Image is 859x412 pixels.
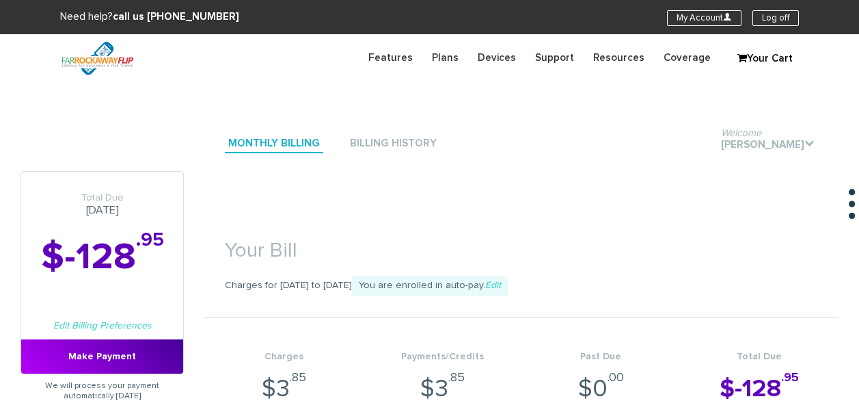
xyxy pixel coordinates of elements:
[21,339,183,374] a: Make Payment
[290,372,306,384] sup: .85
[667,10,741,26] a: My AccountU
[204,352,363,362] h4: Charges
[448,372,465,384] sup: .85
[225,135,323,153] a: Monthly Billing
[346,135,440,153] a: Billing History
[204,276,838,296] p: Charges for [DATE] to [DATE]
[584,44,654,71] a: Resources
[363,352,521,362] h4: Payments/Credits
[721,128,761,138] span: Welcome
[521,352,680,362] h4: Past Due
[608,372,624,384] sup: .00
[718,136,818,155] a: Welcome[PERSON_NAME].
[752,10,799,26] a: Log off
[359,44,422,71] a: Features
[731,49,799,69] a: Your Cart
[485,281,501,290] a: Edit
[113,12,239,22] strong: call us [PHONE_NUMBER]
[136,231,164,250] sup: .95
[781,372,799,384] sup: .95
[468,44,526,71] a: Devices
[21,374,184,408] p: We will process your payment automatically [DATE]
[422,44,468,71] a: Plans
[204,219,838,269] h1: Your Bill
[53,321,152,331] a: Edit Billing Preferences
[51,34,144,82] img: FiveTownsFlip
[680,352,838,362] h4: Total Due
[21,237,183,278] h2: $-128
[804,138,815,149] i: .
[723,12,732,21] i: U
[60,12,239,22] span: Need help?
[352,276,508,296] span: You are enrolled in auto-pay.
[21,192,183,217] h3: [DATE]
[526,44,584,71] a: Support
[21,192,183,204] span: Total Due
[654,44,720,71] a: Coverage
